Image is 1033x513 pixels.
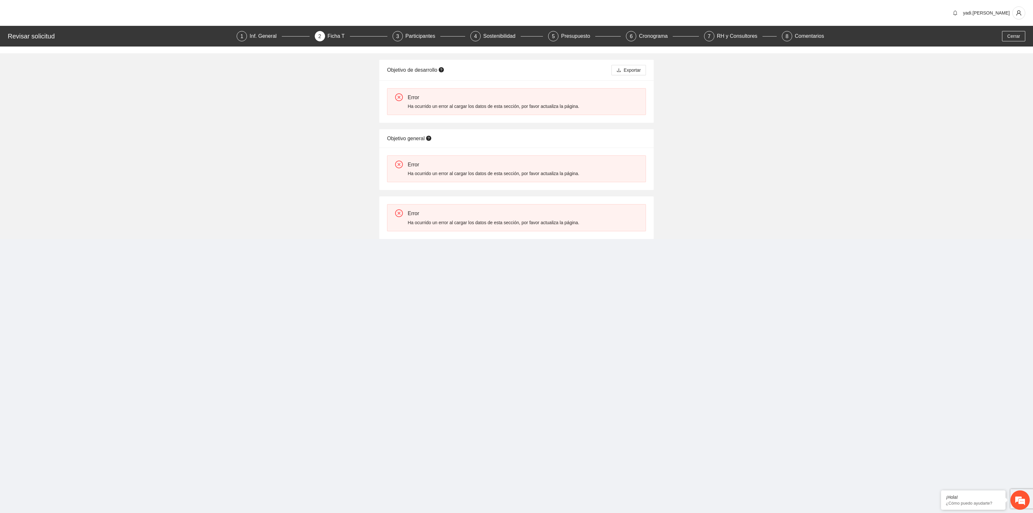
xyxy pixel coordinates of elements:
div: 6Cronograma [626,31,699,41]
div: 4Sostenibilidad [470,31,543,41]
div: 7RH y Consultores [704,31,777,41]
div: 8Comentarios [782,31,824,41]
div: 5Presupuesto [548,31,621,41]
span: close-circle [395,93,403,101]
div: Ficha T [328,31,350,41]
span: 6 [630,34,633,39]
button: user [1012,6,1025,19]
span: 3 [396,34,399,39]
div: Cronograma [639,31,673,41]
button: downloadExportar [611,65,646,75]
div: Error [408,161,641,169]
div: Sostenibilidad [483,31,521,41]
span: close-circle [395,209,403,217]
span: download [617,68,621,73]
span: question-circle [426,136,431,141]
div: 2Ficha T [315,31,387,41]
span: Objetivo general [387,136,433,141]
div: Ha ocurrido un error al cargar los datos de esta sección, por favor actualiza la página. [408,170,641,177]
span: bell [950,10,960,16]
span: Objetivo de desarrollo [387,67,445,73]
div: Error [408,93,641,101]
span: 8 [785,34,788,39]
div: ¡Hola! [946,495,1001,500]
span: Exportar [624,67,641,74]
span: question-circle [439,67,444,72]
div: Inf. General [250,31,282,41]
div: Comentarios [795,31,824,41]
span: yadi.[PERSON_NAME] [963,10,1010,16]
div: 3Participantes [393,31,465,41]
div: Ha ocurrido un error al cargar los datos de esta sección, por favor actualiza la página. [408,219,641,226]
div: Revisar solicitud [8,31,233,41]
button: Cerrar [1002,31,1025,41]
span: 5 [552,34,555,39]
div: Ha ocurrido un error al cargar los datos de esta sección, por favor actualiza la página. [408,103,641,110]
span: 7 [708,34,711,39]
span: 4 [474,34,477,39]
div: 1Inf. General [237,31,309,41]
span: Cerrar [1007,33,1020,40]
span: 1 [240,34,243,39]
div: RH y Consultores [717,31,762,41]
div: Error [408,209,641,217]
span: 2 [318,34,321,39]
div: Participantes [405,31,441,41]
p: ¿Cómo puedo ayudarte? [946,501,1001,506]
span: user [1013,10,1025,16]
div: Presupuesto [561,31,595,41]
button: bell [950,8,960,18]
span: close-circle [395,161,403,168]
